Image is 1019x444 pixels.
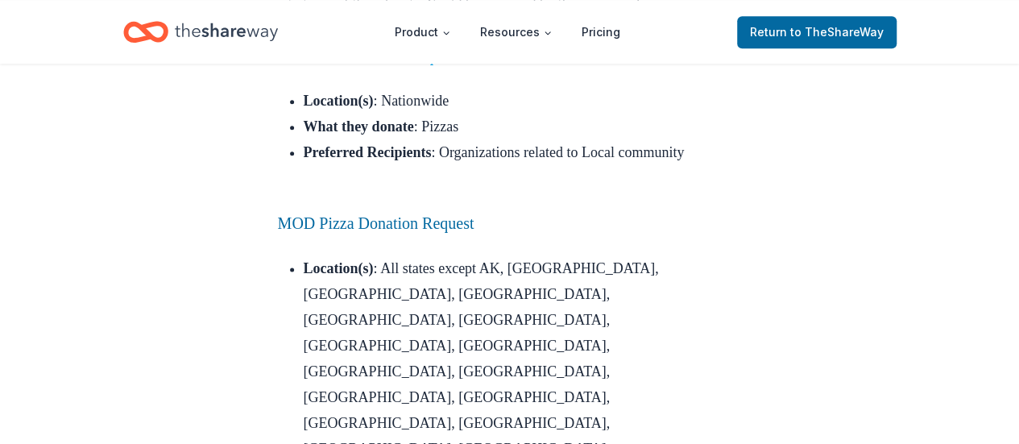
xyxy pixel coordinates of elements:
[304,118,414,135] strong: What they donate
[304,114,742,139] li: : Pizzas
[467,16,565,48] button: Resources
[737,16,897,48] a: Returnto TheShareWay
[382,13,633,51] nav: Main
[750,23,884,42] span: Return
[304,93,374,109] strong: Location(s)
[304,144,432,160] strong: Preferred Recipients
[304,260,374,276] strong: Location(s)
[569,16,633,48] a: Pricing
[304,139,742,191] li: : Organizations related to Local community
[790,25,884,39] span: to TheShareWay
[304,88,742,114] li: : Nationwide
[278,214,474,232] a: MOD Pizza Donation Request
[123,13,278,51] a: Home
[382,16,464,48] button: Product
